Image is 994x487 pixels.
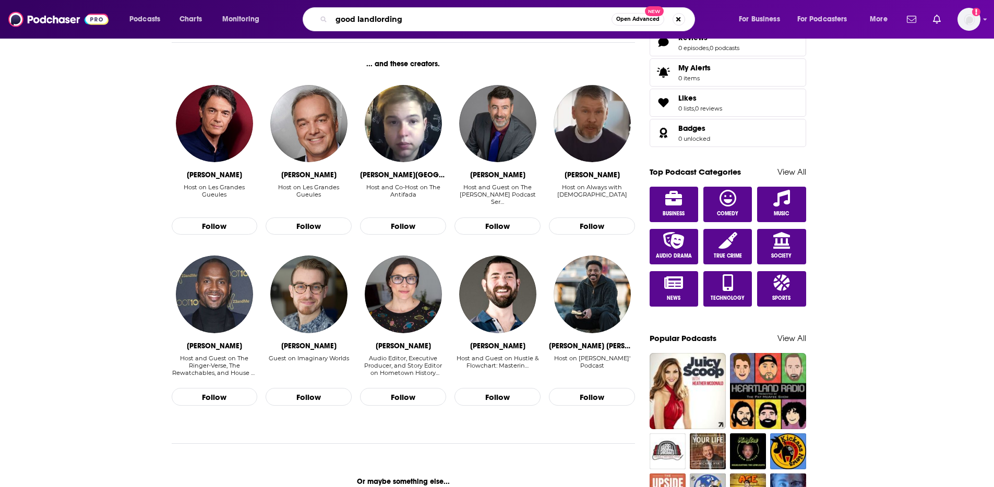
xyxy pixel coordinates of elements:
div: Host on Always with Christ [549,184,635,206]
div: Katie Feather [376,342,431,350]
img: This is Your Life [690,433,726,469]
div: Host and Guest on The Ringer-Verse, The Rewatchables, and House of R [172,355,258,377]
div: Audio Editor, Executive Producer, and Story Editor on Hometown History [GEOGRAPHIC_DATA] [360,355,446,376]
div: Olivier Truchot [281,171,337,179]
span: Business [663,211,685,217]
span: Music [774,211,789,217]
img: The HoneyDew with Ryan Sickler [730,433,766,469]
div: ... and these creators. [172,59,636,68]
a: Katie Feather [365,255,442,333]
span: Likes [650,89,806,117]
div: Damien Grout [565,171,620,179]
a: 0 unlocked [678,135,710,142]
div: Anthony Tyrone Evans [549,342,635,350]
div: Or maybe something else... [172,477,636,486]
div: Host and Guest on The [PERSON_NAME] Podcast Ser… [454,184,541,205]
span: My Alerts [678,63,711,72]
div: Host and Co-Host on The Antifada [360,184,446,198]
button: open menu [732,11,793,28]
span: Society [771,253,792,259]
span: Audio Drama [656,253,692,259]
img: Kickass News [770,433,806,469]
a: 0 lists [678,105,694,112]
div: Host on Tony Evans' Podcast [549,355,635,377]
span: Badges [678,124,705,133]
span: Badges [650,119,806,147]
div: Host on Les Grandes Gueules [172,184,258,206]
a: Business [650,187,699,222]
div: Host on [PERSON_NAME]' Podcast [549,355,635,369]
button: Follow [266,388,352,406]
span: My Alerts [653,65,674,80]
div: Host and Guest on The Peter Zeihan Podcast Ser… [454,184,541,206]
a: Sports [757,271,806,307]
a: Show notifications dropdown [903,10,920,28]
img: Olivier Truchot [270,85,348,162]
span: Monitoring [222,12,259,27]
span: Sports [772,295,791,301]
span: , [694,105,695,112]
a: Popular Podcasts [650,333,716,343]
img: Daniel Peterschmidt [270,255,348,333]
span: News [667,295,680,301]
span: Comedy [717,211,738,217]
img: Alain Marschall [176,85,253,162]
div: Host and Guest on Hustle & Flowchart: Masterin… [454,355,541,377]
div: Guest on Imaginary Worlds [269,355,349,377]
button: open menu [215,11,273,28]
span: Open Advanced [616,17,660,22]
a: Technology [703,271,752,307]
div: Host on Les Grandes Gueules [266,184,352,198]
img: Heartland Radio: Presented by The Pat McAfee Show [730,353,806,429]
a: View All [777,333,806,343]
svg: Add a profile image [972,8,980,16]
img: A.M. Gittlitz [365,85,442,162]
span: Logged in as bjonesvested [957,8,980,31]
span: Reviews [650,28,806,56]
button: Show profile menu [957,8,980,31]
button: Open AdvancedNew [612,13,664,26]
a: 0 podcasts [710,44,739,52]
a: Podchaser - Follow, Share and Rate Podcasts [8,9,109,29]
a: Reviews [653,35,674,50]
span: Technology [711,295,745,301]
span: 0 items [678,75,711,82]
img: Damien Grout [554,85,631,162]
div: Audio Editor, Executive Producer, and Story Editor on Hometown History NJ [360,355,446,377]
div: Search podcasts, credits, & more... [313,7,705,31]
span: More [870,12,888,27]
button: Follow [454,388,541,406]
a: True Crime [703,229,752,264]
div: Matt Wolfe [470,342,525,350]
button: Follow [360,388,446,406]
a: Show notifications dropdown [929,10,945,28]
div: Peter Zeihan [470,171,525,179]
div: Daniel Peterschmidt [281,342,337,350]
a: Badges [653,126,674,140]
a: My Alerts [650,58,806,87]
img: Anthony Tyrone Evans [554,255,631,333]
button: Follow [549,217,635,235]
button: Follow [549,388,635,406]
img: User Profile [957,8,980,31]
button: open menu [122,11,174,28]
button: Follow [172,388,258,406]
div: Alain Marschall [187,171,242,179]
a: 0 reviews [695,105,722,112]
div: Host and Guest on Hustle & Flowchart: Masterin… [454,355,541,369]
button: open menu [791,11,863,28]
span: New [645,6,664,16]
div: Host on Les Grandes Gueules [266,184,352,206]
img: Juicy Scoop with Heather McDonald [650,353,726,429]
a: Top Podcast Categories [650,167,741,177]
img: Barbell Shrugged [650,433,686,469]
a: Society [757,229,806,264]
